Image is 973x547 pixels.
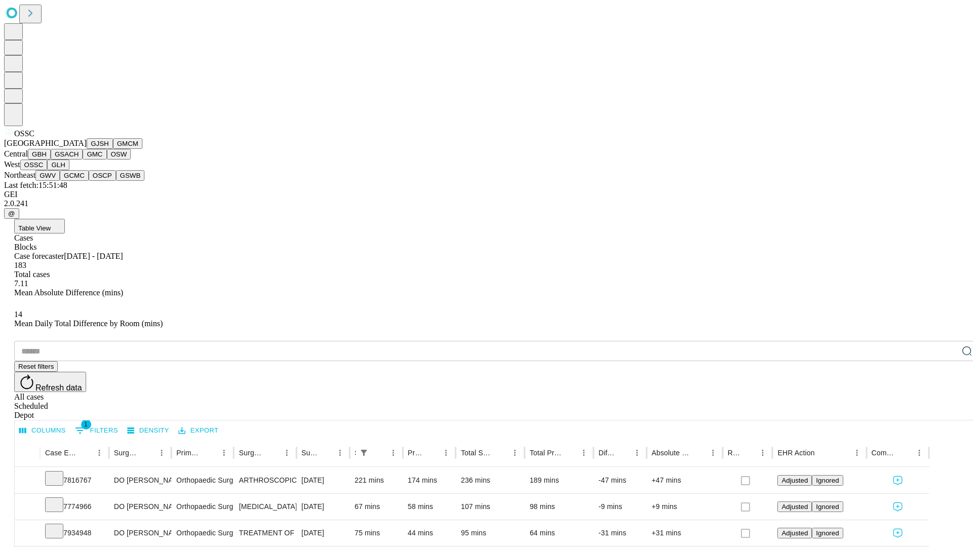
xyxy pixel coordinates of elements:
[114,449,139,457] div: Surgeon Name
[14,319,163,328] span: Mean Daily Total Difference by Room (mins)
[72,422,121,439] button: Show filters
[114,494,166,520] div: DO [PERSON_NAME] [PERSON_NAME] Do
[777,475,812,486] button: Adjusted
[20,498,35,516] button: Expand
[563,446,577,460] button: Sort
[4,181,67,189] span: Last fetch: 15:51:48
[4,171,35,179] span: Northeast
[812,475,843,486] button: Ignored
[386,446,400,460] button: Menu
[302,494,345,520] div: [DATE]
[87,138,113,149] button: GJSH
[14,219,65,233] button: Table View
[14,279,28,288] span: 7.11
[692,446,706,460] button: Sort
[280,446,294,460] button: Menu
[4,160,20,169] span: West
[706,446,720,460] button: Menu
[92,446,106,460] button: Menu
[14,252,64,260] span: Case forecaster
[630,446,644,460] button: Menu
[530,449,562,457] div: Total Predicted Duration
[18,224,51,232] span: Table View
[60,170,89,181] button: GCMC
[81,419,91,429] span: 1
[530,494,588,520] div: 98 mins
[14,270,50,279] span: Total cases
[372,446,386,460] button: Sort
[425,446,439,460] button: Sort
[155,446,169,460] button: Menu
[777,528,812,538] button: Adjusted
[652,494,718,520] div: +9 mins
[812,528,843,538] button: Ignored
[850,446,864,460] button: Menu
[45,494,104,520] div: 7774966
[107,149,131,160] button: OSW
[45,520,104,546] div: 7934948
[203,446,217,460] button: Sort
[125,423,172,439] button: Density
[494,446,508,460] button: Sort
[20,472,35,490] button: Expand
[20,160,48,170] button: OSSC
[176,467,229,493] div: Orthopaedic Surgery
[598,467,642,493] div: -47 mins
[302,520,345,546] div: [DATE]
[816,446,830,460] button: Sort
[461,449,493,457] div: Total Scheduled Duration
[176,494,229,520] div: Orthopaedic Surgery
[20,525,35,542] button: Expand
[4,139,87,147] span: [GEOGRAPHIC_DATA]
[4,190,969,199] div: GEI
[114,520,166,546] div: DO [PERSON_NAME] [PERSON_NAME] Do
[4,199,969,208] div: 2.0.241
[35,170,60,181] button: GWV
[14,310,22,319] span: 14
[781,529,808,537] span: Adjusted
[408,449,424,457] div: Predicted In Room Duration
[176,423,221,439] button: Export
[355,467,398,493] div: 221 mins
[577,446,591,460] button: Menu
[741,446,756,460] button: Sort
[176,449,202,457] div: Primary Service
[816,503,839,511] span: Ignored
[898,446,912,460] button: Sort
[51,149,83,160] button: GSACH
[239,520,291,546] div: TREATMENT OF [MEDICAL_DATA] SIMPLE
[319,446,333,460] button: Sort
[302,449,318,457] div: Surgery Date
[777,449,814,457] div: EHR Action
[64,252,123,260] span: [DATE] - [DATE]
[17,423,68,439] button: Select columns
[781,503,808,511] span: Adjusted
[239,467,291,493] div: ARTHROSCOPICALLY AIDED ACL RECONSTRUCTION
[83,149,106,160] button: GMC
[4,208,19,219] button: @
[652,449,691,457] div: Absolute Difference
[408,520,451,546] div: 44 mins
[14,129,34,138] span: OSSC
[357,446,371,460] div: 1 active filter
[18,363,54,370] span: Reset filters
[35,383,82,392] span: Refresh data
[14,361,58,372] button: Reset filters
[598,449,615,457] div: Difference
[266,446,280,460] button: Sort
[14,261,26,269] span: 183
[616,446,630,460] button: Sort
[461,520,519,546] div: 95 mins
[239,494,291,520] div: [MEDICAL_DATA] MEDIAL OR LATERAL MENISCECTOMY
[912,446,926,460] button: Menu
[408,467,451,493] div: 174 mins
[116,170,145,181] button: GSWB
[47,160,69,170] button: GLH
[872,449,897,457] div: Comments
[217,446,231,460] button: Menu
[408,494,451,520] div: 58 mins
[728,449,741,457] div: Resolved in EHR
[45,449,77,457] div: Case Epic Id
[781,477,808,484] span: Adjusted
[812,501,843,512] button: Ignored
